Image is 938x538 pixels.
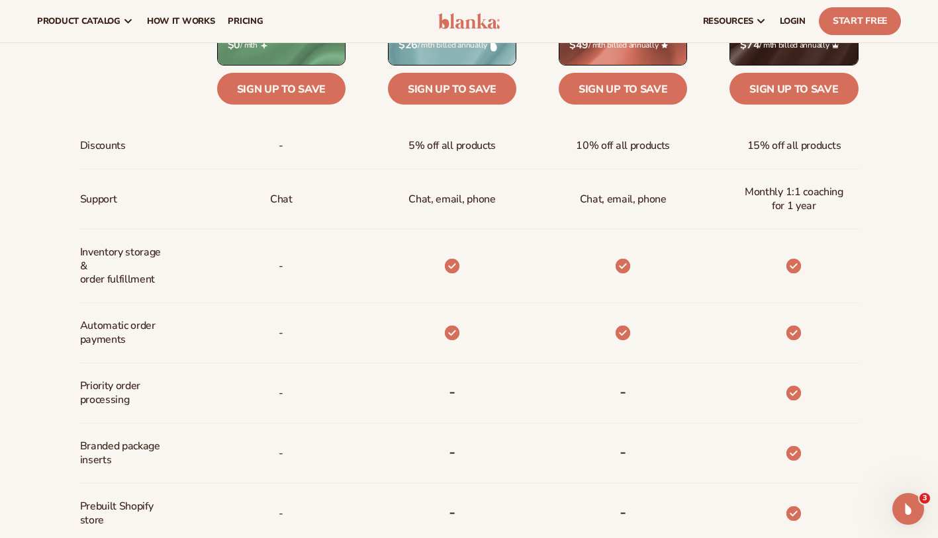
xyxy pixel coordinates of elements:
span: - [279,134,283,158]
span: Monthly 1:1 coaching for 1 year [740,180,847,218]
p: Chat, email, phone [408,187,495,212]
p: Chat [270,187,293,212]
span: 3 [919,493,930,504]
span: product catalog [37,16,120,26]
a: Start Free [819,7,901,35]
span: - [279,321,283,345]
span: How It Works [147,16,215,26]
strong: $74 [740,39,759,52]
span: Priority order processing [80,374,168,412]
span: LOGIN [780,16,806,26]
span: - [279,381,283,406]
img: Crown_2d87c031-1b5a-4345-8312-a4356ddcde98.png [832,42,839,49]
span: - [279,502,283,526]
img: Free_Icon_bb6e7c7e-73f8-44bd-8ed0-223ea0fc522e.png [261,42,267,49]
strong: $0 [228,39,240,52]
iframe: Intercom live chat [892,493,924,525]
span: / mth [228,39,335,52]
span: Automatic order payments [80,314,168,352]
span: / mth billed annually [740,39,847,52]
b: - [620,381,626,402]
p: - [279,254,283,279]
span: Discounts [80,134,126,158]
span: - [279,441,283,466]
span: resources [703,16,753,26]
a: Sign up to save [388,73,516,105]
img: Star_6.png [661,42,668,48]
b: - [620,441,626,463]
span: 10% off all products [576,134,670,158]
span: pricing [228,16,263,26]
span: Branded package inserts [80,434,168,472]
img: drop.png [491,39,497,51]
a: Sign up to save [729,73,858,105]
span: / mth billed annually [399,39,506,52]
b: - [449,502,455,523]
img: logo [438,13,500,29]
span: Prebuilt Shopify store [80,494,168,533]
a: Sign up to save [559,73,687,105]
b: - [449,381,455,402]
a: Sign up to save [217,73,346,105]
span: / mth billed annually [569,39,677,52]
span: 5% off all products [408,134,496,158]
span: 15% off all products [747,134,841,158]
span: Chat, email, phone [580,187,667,212]
span: Support [80,187,117,212]
b: - [449,441,455,463]
strong: $26 [399,39,418,52]
b: - [620,502,626,523]
span: Inventory storage & order fulfillment [80,240,168,292]
strong: $49 [569,39,588,52]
